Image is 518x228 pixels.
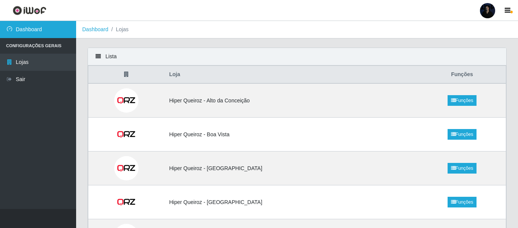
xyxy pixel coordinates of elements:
[164,118,418,151] td: Hiper Queiroz - Boa Vista
[114,156,139,180] img: Hiper Queiroz - Macau
[13,6,46,15] img: CoreUI Logo
[108,26,129,33] li: Lojas
[164,151,418,185] td: Hiper Queiroz - [GEOGRAPHIC_DATA]
[88,48,506,65] div: Lista
[448,163,477,174] a: Funções
[114,88,139,113] img: Hiper Queiroz - Alto da Conceição
[114,122,139,147] img: Hiper Queiroz - Boa Vista
[82,26,108,32] a: Dashboard
[164,83,418,118] td: Hiper Queiroz - Alto da Conceição
[76,21,518,38] nav: breadcrumb
[448,197,477,207] a: Funções
[448,129,477,140] a: Funções
[164,185,418,219] td: Hiper Queiroz - [GEOGRAPHIC_DATA]
[418,66,506,84] th: Funções
[114,190,139,214] img: Hiper Queiroz - Nova Betânia
[164,66,418,84] th: Loja
[448,95,477,106] a: Funções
